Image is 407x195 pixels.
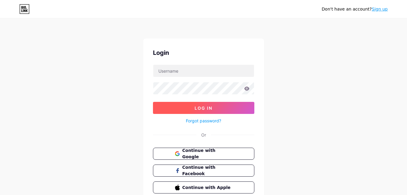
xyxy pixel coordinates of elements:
[153,102,254,114] button: Log In
[153,165,254,177] button: Continue with Facebook
[153,148,254,160] button: Continue with Google
[153,181,254,193] button: Continue with Apple
[201,132,206,138] div: Or
[182,184,232,191] span: Continue with Apple
[372,7,388,11] a: Sign up
[153,48,254,57] div: Login
[195,105,212,111] span: Log In
[182,164,232,177] span: Continue with Facebook
[182,147,232,160] span: Continue with Google
[186,118,221,124] a: Forgot password?
[153,65,254,77] input: Username
[322,6,388,12] div: Don't have an account?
